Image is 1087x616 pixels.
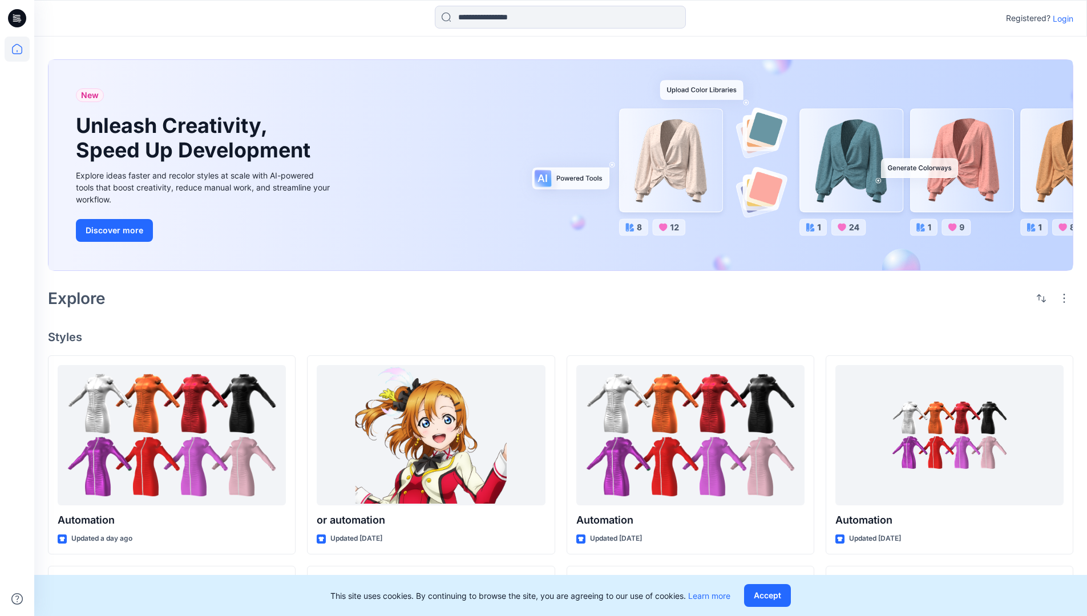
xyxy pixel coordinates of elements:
[688,591,730,601] a: Learn more
[330,590,730,602] p: This site uses cookies. By continuing to browse the site, you are agreeing to our use of cookies.
[576,365,805,506] a: Automation
[48,330,1073,344] h4: Styles
[835,365,1064,506] a: Automation
[849,533,901,545] p: Updated [DATE]
[317,365,545,506] a: or automation
[76,219,333,242] a: Discover more
[81,88,99,102] span: New
[76,219,153,242] button: Discover more
[1006,11,1050,25] p: Registered?
[71,533,132,545] p: Updated a day ago
[58,365,286,506] a: Automation
[48,289,106,307] h2: Explore
[330,533,382,545] p: Updated [DATE]
[744,584,791,607] button: Accept
[835,512,1064,528] p: Automation
[317,512,545,528] p: or automation
[1053,13,1073,25] p: Login
[76,114,316,163] h1: Unleash Creativity, Speed Up Development
[590,533,642,545] p: Updated [DATE]
[58,512,286,528] p: Automation
[576,512,805,528] p: Automation
[76,169,333,205] div: Explore ideas faster and recolor styles at scale with AI-powered tools that boost creativity, red...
